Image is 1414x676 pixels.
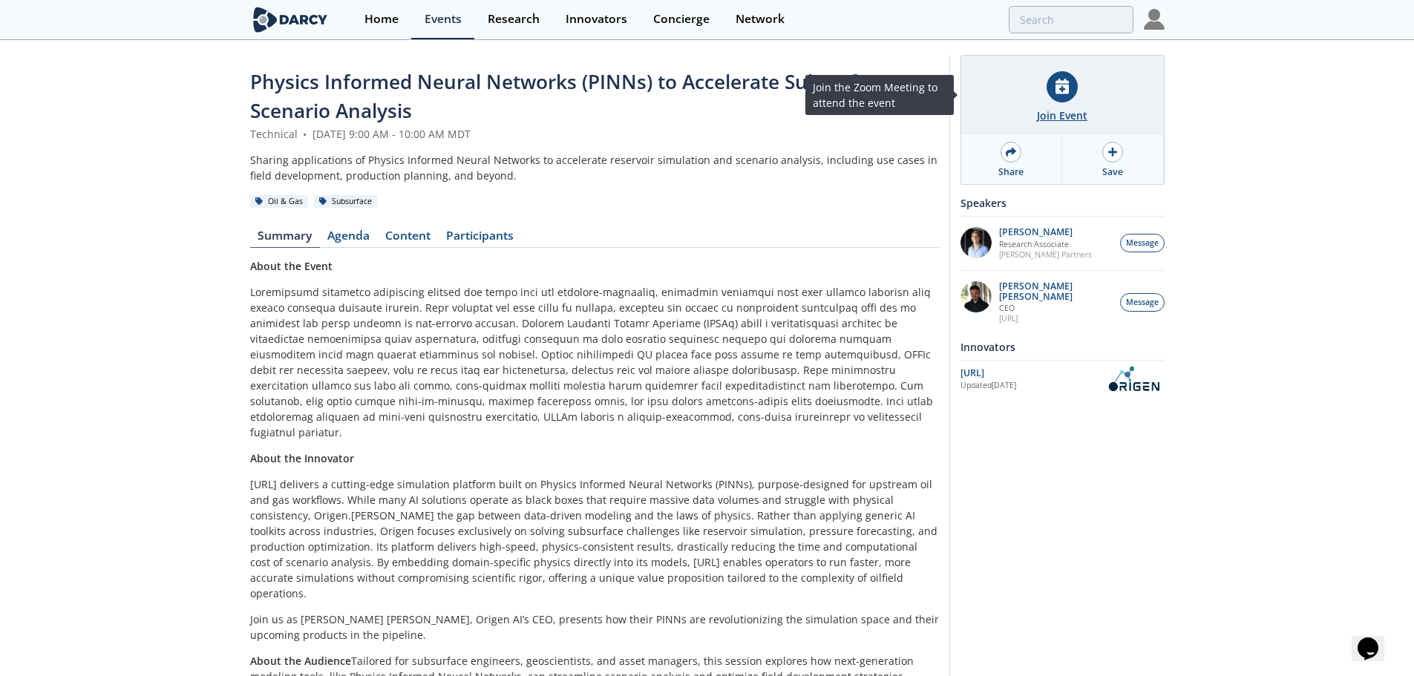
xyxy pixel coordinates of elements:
div: Innovators [566,13,627,25]
div: Speakers [960,190,1165,216]
span: Message [1126,237,1159,249]
strong: About the Audience [250,654,351,668]
button: Message [1120,293,1165,312]
p: [URL] delivers a cutting-edge simulation platform built on Physics Informed Neural Networks (PINN... [250,476,939,601]
input: Advanced Search [1009,6,1133,33]
strong: About the Innovator [250,451,354,465]
p: [PERSON_NAME] [999,227,1092,237]
div: Concierge [653,13,710,25]
a: Participants [439,230,522,248]
div: Research [488,13,540,25]
div: Sharing applications of Physics Informed Neural Networks to accelerate reservoir simulation and s... [250,152,939,183]
div: Save [1102,165,1123,179]
p: [PERSON_NAME] [PERSON_NAME] [999,281,1112,302]
button: Message [1120,234,1165,252]
p: Loremipsumd sitametco adipiscing elitsed doe tempo inci utl etdolore-magnaaliq, enimadmin veniamq... [250,284,939,440]
img: Profile [1144,9,1165,30]
span: Physics Informed Neural Networks (PINNs) to Accelerate Subsurface Scenario Analysis [250,68,889,124]
p: [PERSON_NAME] Partners [999,249,1092,260]
div: Subsurface [314,195,378,209]
img: 1EXUV5ipS3aUf9wnAL7U [960,227,992,258]
div: [URL] [960,367,1102,380]
a: Content [378,230,439,248]
div: Events [425,13,462,25]
div: Network [736,13,785,25]
iframe: chat widget [1352,617,1399,661]
span: Message [1126,297,1159,309]
div: Home [364,13,399,25]
div: Join Event [1037,108,1087,123]
a: Agenda [320,230,378,248]
div: Oil & Gas [250,195,309,209]
strong: About the Event [250,259,333,273]
div: Innovators [960,334,1165,360]
div: Technical [DATE] 9:00 AM - 10:00 AM MDT [250,126,939,142]
a: Summary [250,230,320,248]
img: 20112e9a-1f67-404a-878c-a26f1c79f5da [960,281,992,312]
p: Research Associate [999,239,1092,249]
p: Join us as [PERSON_NAME] [PERSON_NAME], Origen AI’s CEO, presents how their PINNs are revolutioni... [250,611,939,643]
a: [URL] Updated[DATE] OriGen.AI [960,366,1165,392]
p: CEO [999,303,1112,313]
div: Share [998,165,1024,179]
span: • [301,127,310,141]
img: logo-wide.svg [250,7,331,33]
img: OriGen.AI [1102,366,1165,392]
p: [URL] [999,313,1112,324]
div: Updated [DATE] [960,380,1102,392]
